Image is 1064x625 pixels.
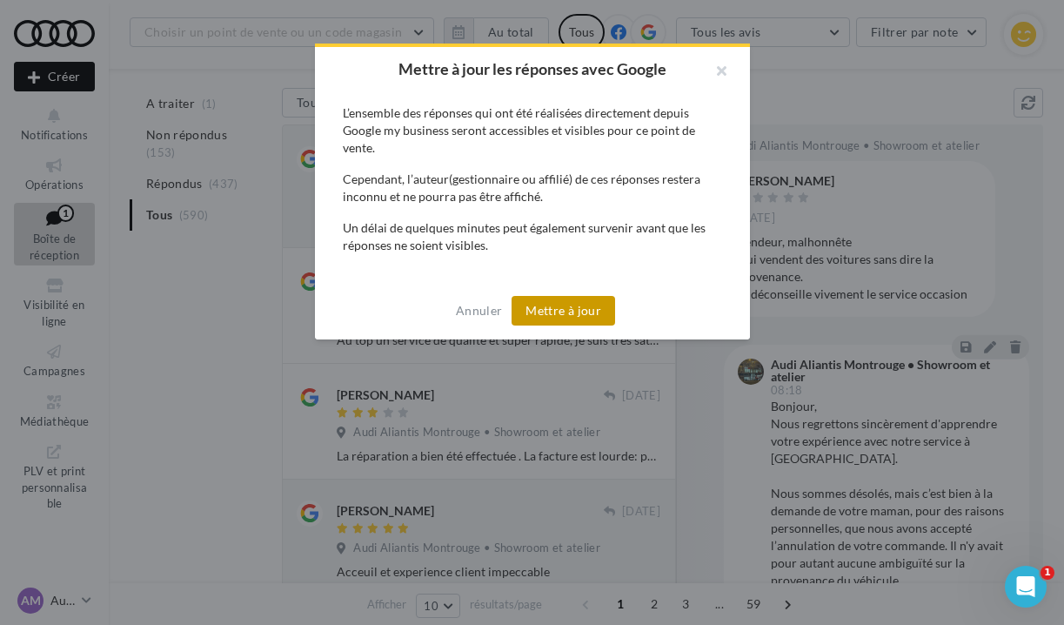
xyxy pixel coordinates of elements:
[449,300,509,321] button: Annuler
[1005,566,1047,608] iframe: Intercom live chat
[343,105,695,155] span: L’ensemble des réponses qui ont été réalisées directement depuis Google my business seront access...
[512,296,615,326] button: Mettre à jour
[1041,566,1054,580] span: 1
[343,61,722,77] h2: Mettre à jour les réponses avec Google
[343,171,722,205] div: Cependant, l’auteur(gestionnaire ou affilié) de ces réponses restera inconnu et ne pourra pas êtr...
[343,219,722,254] div: Un délai de quelques minutes peut également survenir avant que les réponses ne soient visibles.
